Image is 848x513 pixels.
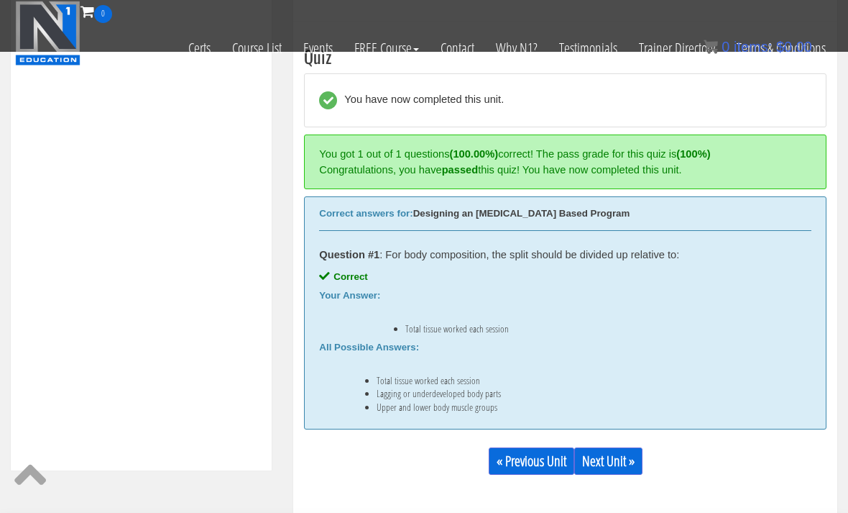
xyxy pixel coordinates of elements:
[319,208,413,219] b: Correct answers for:
[489,448,574,475] a: « Previous Unit
[405,323,783,335] li: Total tissue worked each session
[628,23,726,73] a: Trainer Directory
[450,148,499,160] strong: (100.00%)
[776,39,784,55] span: $
[319,208,811,219] div: Designing an [MEDICAL_DATA] Based Program
[704,39,812,55] a: 0 items: $0.00
[178,23,221,73] a: Certs
[574,448,642,475] a: Next Unit »
[377,401,783,413] li: Upper and lower body muscle groups
[319,342,419,353] b: All Possible Answers:
[319,249,811,260] div: : For body composition, the split should be divided up relative to:
[377,375,783,386] li: Total tissue worked each session
[15,1,80,65] img: n1-education
[442,164,479,176] strong: passed
[722,39,729,55] span: 0
[485,23,548,73] a: Why N1?
[221,23,292,73] a: Course List
[726,23,837,73] a: Terms & Conditions
[319,162,804,178] div: Congratulations, you have this quiz! You have now completed this unit.
[430,23,485,73] a: Contact
[319,271,811,283] div: Correct
[676,148,710,160] strong: (100%)
[704,40,718,54] img: icon11.png
[344,23,430,73] a: FREE Course
[548,23,628,73] a: Testimonials
[94,5,112,23] span: 0
[319,146,804,162] div: You got 1 out of 1 questions correct! The pass grade for this quiz is
[319,249,379,260] strong: Question #1
[377,388,783,399] li: Lagging or underdeveloped body parts
[776,39,812,55] bdi: 0.00
[319,290,380,301] b: Your Answer:
[734,39,772,55] span: items:
[292,23,344,73] a: Events
[80,1,112,21] a: 0
[337,91,504,109] div: You have now completed this unit.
